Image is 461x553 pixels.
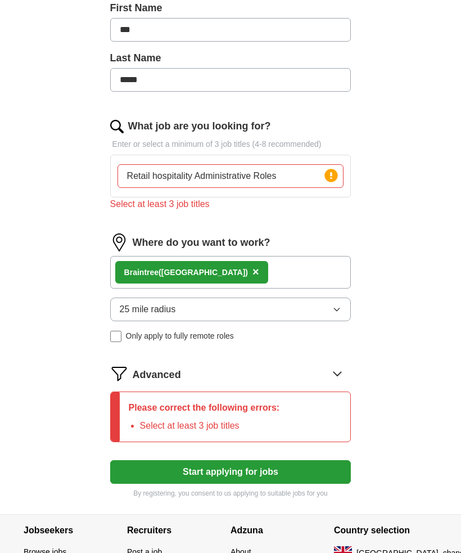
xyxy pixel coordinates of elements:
p: By registering, you consent to us applying to suitable jobs for you [110,488,351,498]
div: tree [124,267,248,278]
span: 25 mile radius [120,303,176,316]
button: Start applying for jobs [110,460,351,484]
button: 25 mile radius [110,298,351,321]
img: location.png [110,233,128,251]
img: filter [110,365,128,383]
img: search.png [110,120,124,133]
p: Please correct the following errors: [129,401,280,415]
span: Advanced [133,367,181,383]
label: What job are you looking for? [128,119,271,134]
span: Only apply to fully remote roles [126,330,234,342]
span: × [252,266,259,278]
li: Select at least 3 job titles [140,419,280,433]
input: Only apply to fully remote roles [110,331,121,342]
span: ([GEOGRAPHIC_DATA]) [159,268,248,277]
button: × [252,264,259,281]
div: Select at least 3 job titles [110,197,351,211]
strong: Brain [124,268,144,277]
label: Last Name [110,51,351,66]
input: Type a job title and press enter [117,164,344,188]
h4: Country selection [334,515,437,546]
p: Enter or select a minimum of 3 job titles (4-8 recommended) [110,138,351,150]
label: Where do you want to work? [133,235,270,250]
label: First Name [110,1,351,16]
